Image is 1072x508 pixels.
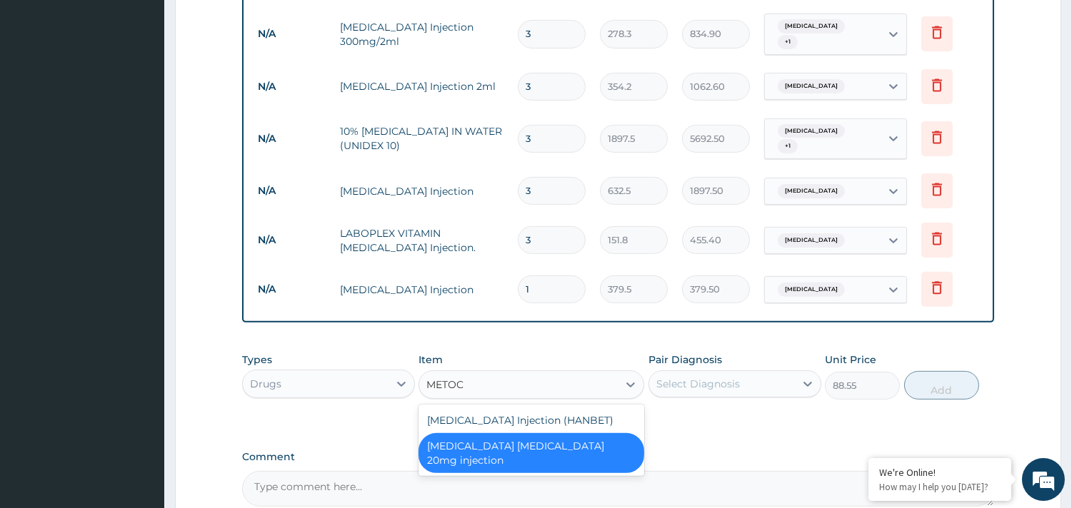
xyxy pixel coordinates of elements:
div: Drugs [250,377,281,391]
span: [MEDICAL_DATA] [778,184,845,198]
span: [MEDICAL_DATA] [778,283,845,297]
button: Add [904,371,979,400]
span: + 1 [778,35,798,49]
div: Chat with us now [74,80,240,98]
td: 10% [MEDICAL_DATA] IN WATER (UNIDEX 10) [333,117,511,160]
td: [MEDICAL_DATA] Injection 2ml [333,72,511,101]
td: N/A [251,73,333,100]
div: Select Diagnosis [656,377,740,391]
td: N/A [251,276,333,303]
td: N/A [251,178,333,204]
label: Unit Price [825,352,876,367]
label: Types [242,354,272,366]
label: Pair Diagnosis [648,352,722,367]
span: [MEDICAL_DATA] [778,79,845,93]
div: Minimize live chat window [234,7,269,41]
td: [MEDICAL_DATA] Injection 300mg/2ml [333,13,511,56]
td: N/A [251,126,333,152]
p: How may I help you today? [879,481,1001,493]
td: [MEDICAL_DATA] Injection [333,177,511,205]
label: Item [419,352,443,367]
td: LABOPLEX VITAMIN [MEDICAL_DATA] Injection. [333,219,511,262]
span: + 1 [778,139,798,153]
span: [MEDICAL_DATA] [778,124,845,138]
span: [MEDICAL_DATA] [778,19,845,34]
td: [MEDICAL_DATA] Injection [333,275,511,304]
label: Comment [242,451,994,463]
span: [MEDICAL_DATA] [778,233,845,248]
div: We're Online! [879,466,1001,479]
textarea: Type your message and hit 'Enter' [7,348,272,398]
td: N/A [251,227,333,253]
img: d_794563401_company_1708531726252_794563401 [26,71,58,107]
span: We're online! [83,159,197,303]
div: [MEDICAL_DATA] Injection (HANBET) [419,407,644,433]
td: N/A [251,21,333,47]
div: [MEDICAL_DATA] [MEDICAL_DATA] 20mg injection [419,433,644,473]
